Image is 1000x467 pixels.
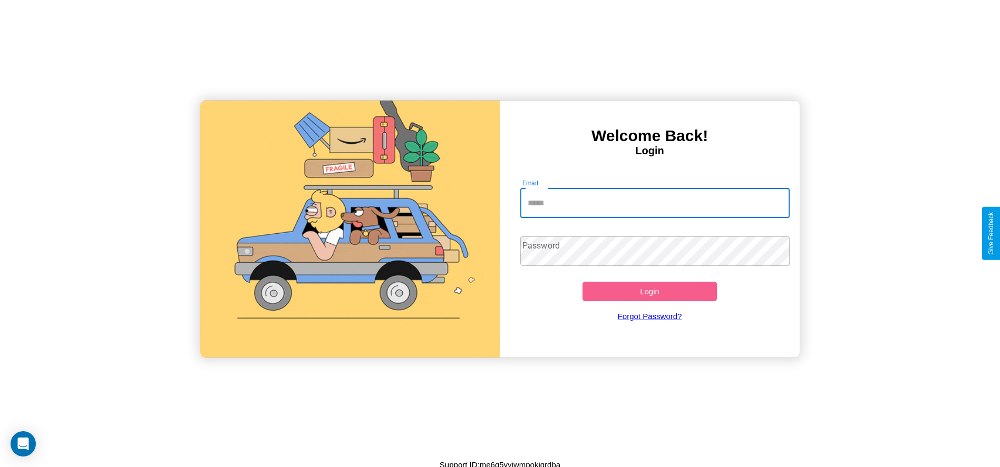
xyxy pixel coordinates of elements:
div: Give Feedback [987,212,995,255]
div: Open Intercom Messenger [11,431,36,456]
label: Email [522,178,539,187]
h3: Welcome Back! [500,127,800,145]
img: gif [200,101,500,357]
h4: Login [500,145,800,157]
a: Forgot Password? [515,301,784,331]
button: Login [582,282,717,301]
